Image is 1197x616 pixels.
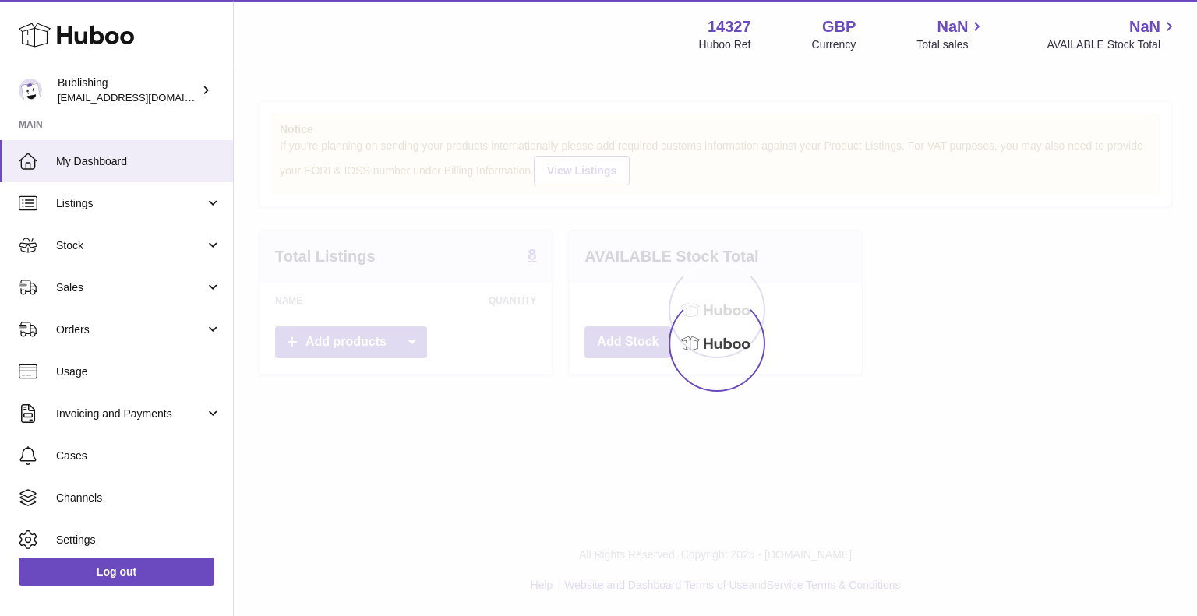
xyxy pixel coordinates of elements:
div: Huboo Ref [699,37,751,52]
a: NaN AVAILABLE Stock Total [1047,16,1178,52]
a: Log out [19,558,214,586]
strong: GBP [822,16,856,37]
a: NaN Total sales [916,16,986,52]
span: Cases [56,449,221,463]
span: Sales [56,280,205,295]
span: Invoicing and Payments [56,407,205,421]
span: AVAILABLE Stock Total [1047,37,1178,52]
span: Listings [56,196,205,211]
span: Settings [56,533,221,547]
span: NaN [937,16,968,37]
span: Orders [56,322,205,337]
span: Stock [56,238,205,253]
span: Usage [56,364,221,379]
span: Total sales [916,37,986,52]
div: Bublishing [58,76,198,105]
span: [EMAIL_ADDRESS][DOMAIN_NAME] [58,91,229,104]
div: Currency [812,37,856,52]
img: jam@bublishing.com [19,79,42,102]
span: Channels [56,491,221,505]
span: NaN [1129,16,1160,37]
span: My Dashboard [56,154,221,169]
strong: 14327 [708,16,751,37]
